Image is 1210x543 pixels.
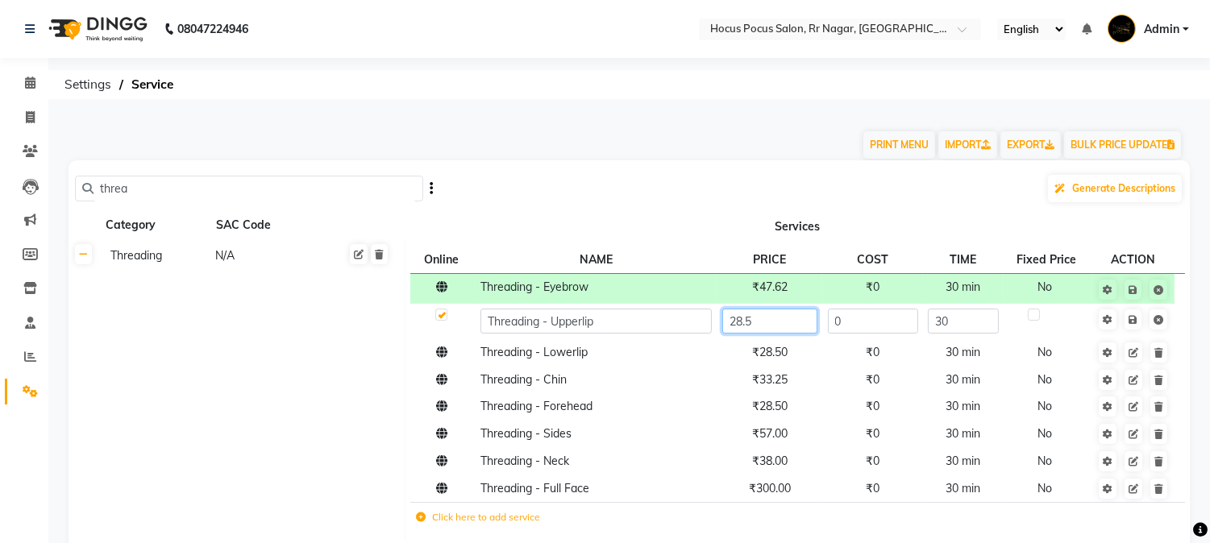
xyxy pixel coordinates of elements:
[94,176,416,201] input: Search by service name
[410,246,475,273] th: Online
[866,454,879,468] span: ₹0
[752,399,788,413] span: ₹28.50
[863,131,935,159] button: PRINT MENU
[480,372,567,387] span: Threading - Chin
[752,345,788,359] span: ₹28.50
[104,246,207,266] div: Threading
[866,372,879,387] span: ₹0
[1037,454,1052,468] span: No
[480,280,588,294] span: Threading - Eyebrow
[1037,345,1052,359] span: No
[416,510,540,524] label: Click here to add service
[946,280,981,294] span: 30 min
[752,280,788,294] span: ₹47.62
[946,481,981,495] span: 30 min
[1144,21,1179,38] span: Admin
[1048,175,1182,202] button: Generate Descriptions
[480,426,572,441] span: Threading - Sides
[923,246,1004,273] th: TIME
[938,131,997,159] a: IMPORT
[1092,246,1175,273] th: ACTION
[946,454,981,468] span: 30 min
[749,481,791,495] span: ₹300.00
[104,215,207,235] div: Category
[866,345,879,359] span: ₹0
[1108,15,1136,43] img: Admin
[480,345,588,359] span: Threading - Lowerlip
[946,399,981,413] span: 30 min
[752,426,788,441] span: ₹57.00
[946,372,981,387] span: 30 min
[946,345,981,359] span: 30 min
[866,481,879,495] span: ₹0
[475,246,717,273] th: NAME
[1037,481,1052,495] span: No
[177,6,248,52] b: 08047224946
[480,481,589,495] span: Threading - Full Face
[752,372,788,387] span: ₹33.25
[1037,280,1052,294] span: No
[1064,131,1181,159] button: BULK PRICE UPDATE
[214,246,317,266] div: N/A
[1037,426,1052,441] span: No
[866,426,879,441] span: ₹0
[866,399,879,413] span: ₹0
[1000,131,1061,159] a: EXPORT
[717,246,822,273] th: PRICE
[1037,399,1052,413] span: No
[946,426,981,441] span: 30 min
[214,215,318,235] div: SAC Code
[405,210,1190,241] th: Services
[866,280,879,294] span: ₹0
[41,6,152,52] img: logo
[480,454,569,468] span: Threading - Neck
[1072,182,1175,194] span: Generate Descriptions
[1037,372,1052,387] span: No
[1004,246,1092,273] th: Fixed Price
[822,246,923,273] th: COST
[123,70,181,99] span: Service
[480,399,593,413] span: Threading - Forehead
[752,454,788,468] span: ₹38.00
[56,70,119,99] span: Settings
